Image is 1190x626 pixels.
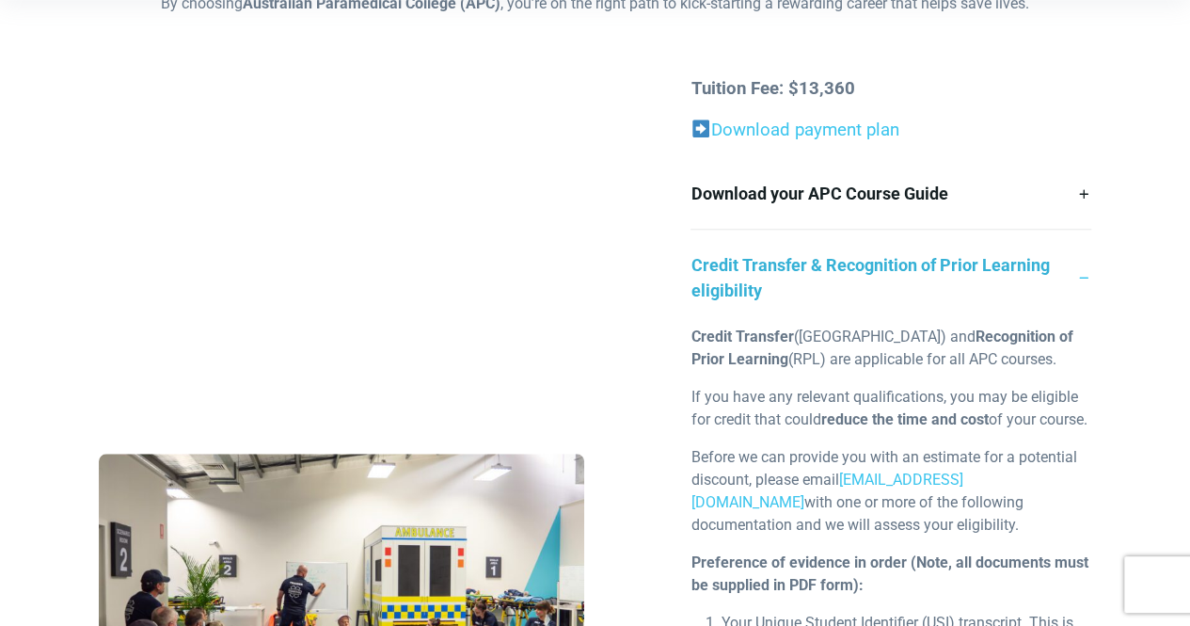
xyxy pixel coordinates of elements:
p: If you have any relevant qualifications, you may be eligible for credit that could of your course. [690,386,1091,431]
a: Download your APC Course Guide [690,158,1091,229]
a: Download payment plan [711,120,899,140]
strong: Preference of evidence in order (Note, all documents must be supplied in PDF form): [690,554,1087,594]
strong: reduce the time and cost [820,410,988,428]
p: Before we can provide you with an estimate for a potential discount, please email with one or mor... [690,446,1091,537]
a: Credit Transfer & Recognition of Prior Learning eligibility [690,230,1091,326]
strong: Credit Transfer [690,328,793,345]
p: ([GEOGRAPHIC_DATA]) and (RPL) are applicable for all APC courses. [690,326,1091,371]
img: ➡️ [692,120,710,137]
strong: Tuition Fee: $13,360 [690,78,854,99]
